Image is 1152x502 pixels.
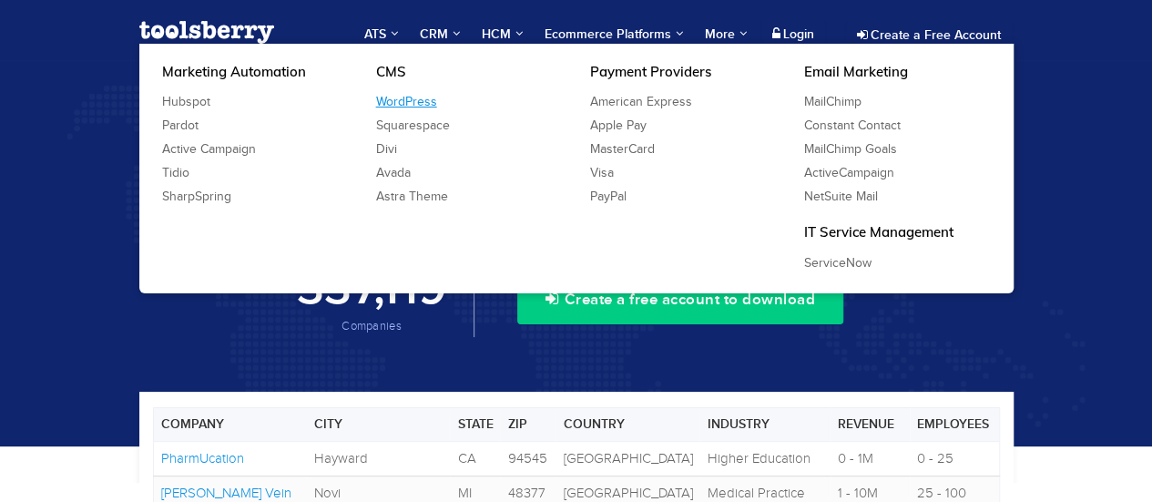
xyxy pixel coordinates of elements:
[576,138,790,161] a: MasterCard
[535,9,692,60] a: Ecommerce Platforms
[500,441,556,476] td: 94545
[790,185,1004,209] a: NetSuite Mail
[844,20,1014,51] a: Create a Free Account
[576,114,790,138] a: Apple Pay
[790,138,1004,161] a: MailChimp Goals
[161,451,244,466] a: PharmUcation
[355,9,407,60] a: ATS
[760,20,826,49] a: Login
[306,407,450,441] th: City
[500,407,556,441] th: Zip
[362,62,406,81] li: CMS
[473,9,532,60] a: HCM
[545,26,683,44] span: Ecommerce Platforms
[362,185,576,209] a: Astra Theme
[148,90,362,114] a: Hubspot
[790,114,1004,138] a: Constant Contact
[362,114,576,138] a: Squarespace
[576,161,790,185] a: Visa
[910,441,999,476] td: 0 - 25
[362,161,576,185] a: Avada
[576,185,790,209] a: PayPal
[362,90,576,114] a: WordPress
[297,263,446,316] span: 337,119
[148,62,306,81] li: Marketing Automation
[139,9,274,56] a: Toolsberry
[362,138,576,161] a: Divi
[450,441,500,476] td: CA
[790,161,1004,185] a: ActiveCampaign
[411,9,469,60] a: CRM
[306,441,450,476] td: Hayward
[699,407,831,441] th: Industry
[517,275,843,324] button: Create a free account to download
[161,486,291,500] a: [PERSON_NAME] Vein
[556,441,699,476] td: [GEOGRAPHIC_DATA]
[482,26,523,44] span: HCM
[831,407,910,441] th: Revenue
[910,407,999,441] th: Employees
[420,26,460,44] span: CRM
[342,320,402,333] span: Companies
[576,90,790,114] a: American Express
[556,407,699,441] th: Country
[790,62,908,81] li: Email Marketing
[831,441,910,476] td: 0 - 1M
[153,407,306,441] th: Company
[148,185,362,209] a: SharpSpring
[790,222,953,241] li: IT Service Management
[696,9,756,60] a: More
[450,407,500,441] th: State
[148,161,362,185] a: Tidio
[790,90,1004,114] a: MailChimp
[790,251,1004,275] a: ServiceNow
[576,62,711,81] li: Payment Providers
[705,26,747,42] span: More
[364,26,398,44] span: ATS
[699,441,831,476] td: Higher Education
[148,138,362,161] a: Active Campaign
[139,21,274,44] img: Toolsberry
[148,114,362,138] a: Pardot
